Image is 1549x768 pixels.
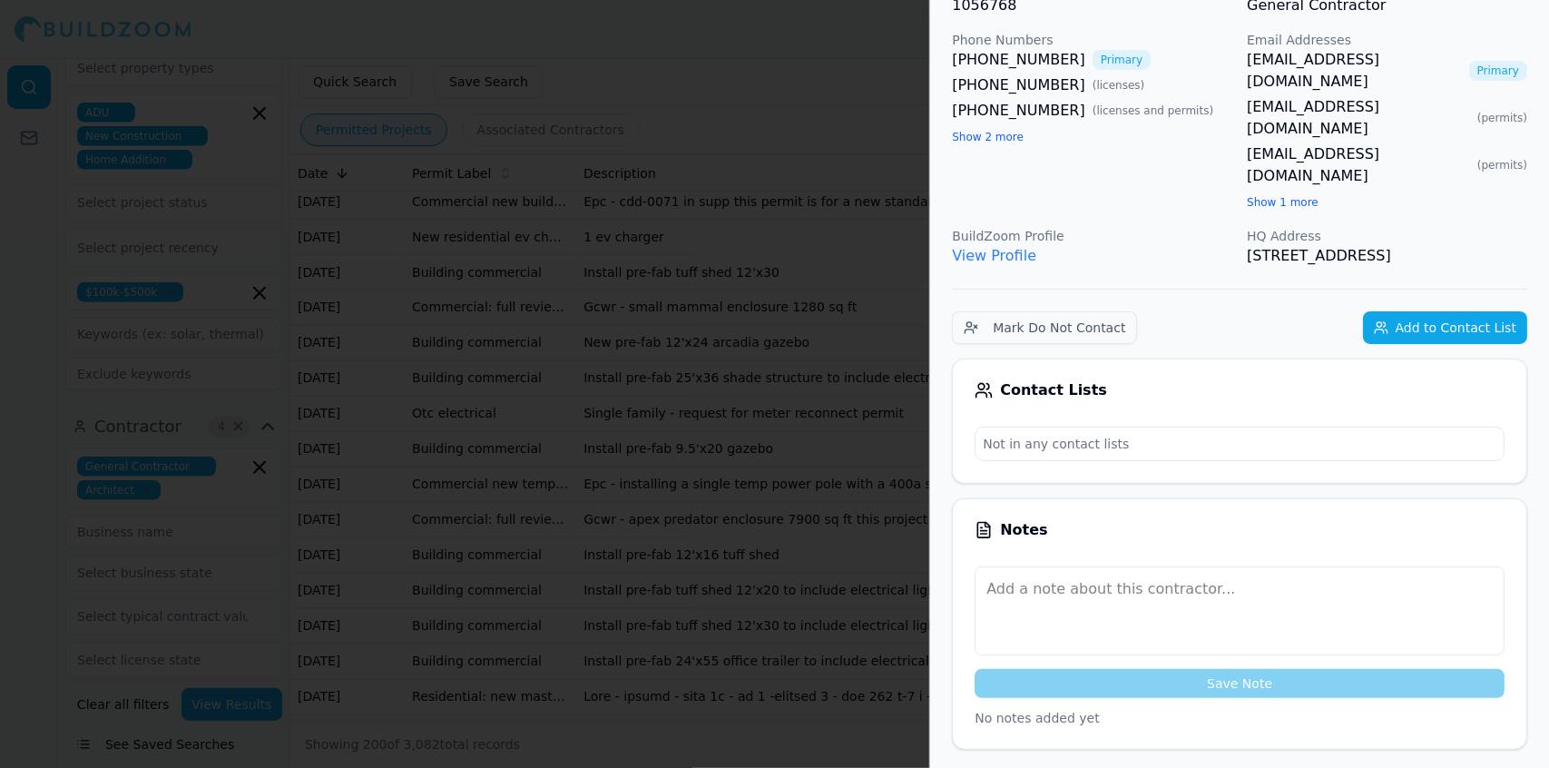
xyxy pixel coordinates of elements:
button: Show 2 more [952,130,1024,144]
a: [EMAIL_ADDRESS][DOMAIN_NAME] [1247,96,1470,140]
a: [EMAIL_ADDRESS][DOMAIN_NAME] [1247,49,1462,93]
button: Show 1 more [1247,195,1319,210]
span: ( permits ) [1477,158,1527,172]
span: ( licenses ) [1093,78,1145,93]
p: Phone Numbers [952,31,1232,49]
div: Notes [975,521,1505,539]
p: Not in any contact lists [975,428,1504,460]
span: Primary [1093,50,1151,70]
a: [EMAIL_ADDRESS][DOMAIN_NAME] [1247,143,1470,187]
a: [PHONE_NUMBER] [952,100,1085,122]
a: View Profile [952,247,1036,264]
span: ( permits ) [1477,111,1527,125]
p: Email Addresses [1247,31,1527,49]
p: HQ Address [1247,227,1527,245]
p: [STREET_ADDRESS] [1247,245,1527,267]
div: Contact Lists [975,381,1505,399]
a: [PHONE_NUMBER] [952,49,1085,71]
p: BuildZoom Profile [952,227,1232,245]
button: Add to Contact List [1363,311,1527,344]
p: No notes added yet [975,709,1505,727]
span: Primary [1469,61,1527,81]
button: Mark Do Not Contact [952,311,1137,344]
span: ( licenses and permits ) [1093,103,1213,118]
a: [PHONE_NUMBER] [952,74,1085,96]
